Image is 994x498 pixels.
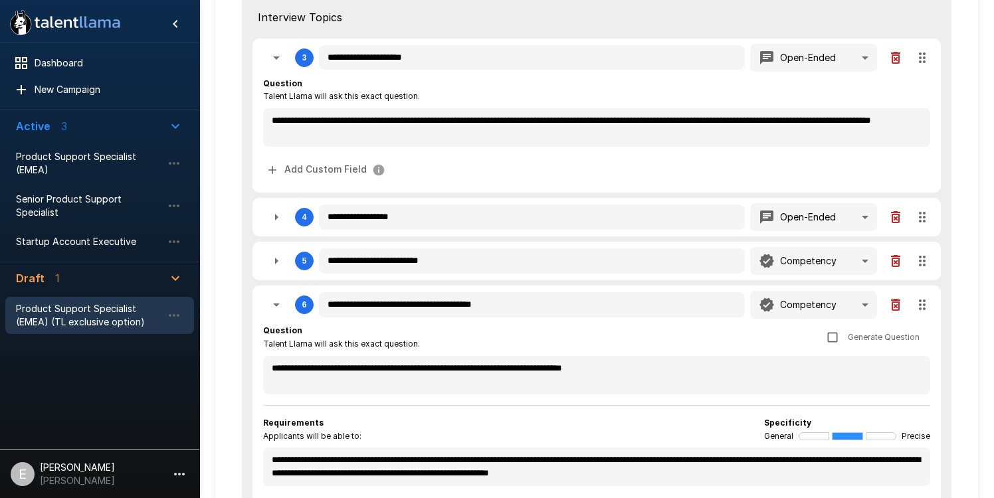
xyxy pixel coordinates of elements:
div: 3 [302,53,307,62]
b: Question [263,78,302,88]
span: Generate Question [848,331,920,344]
button: Add Custom Field [263,157,391,182]
span: Applicants will be able to: [263,430,361,443]
span: Talent Llama will ask this exact question. [263,337,420,351]
b: Question [263,325,302,335]
span: General [764,430,793,443]
p: Open-Ended [780,51,836,64]
div: 4 [252,198,941,236]
span: Precise [902,430,930,443]
div: 5 [302,256,307,266]
div: 6 [302,300,307,309]
b: Specificity [764,418,811,428]
div: 4 [302,212,307,222]
div: 5 [252,242,941,280]
p: Competency [780,254,837,268]
p: Competency [780,298,837,311]
b: Requirements [263,418,324,428]
span: Interview Topics [258,9,936,25]
span: Talent Llama will ask this exact question. [263,90,420,103]
span: Custom fields allow you to automatically extract specific data from candidate responses. [263,157,391,182]
p: Open-Ended [780,210,836,224]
